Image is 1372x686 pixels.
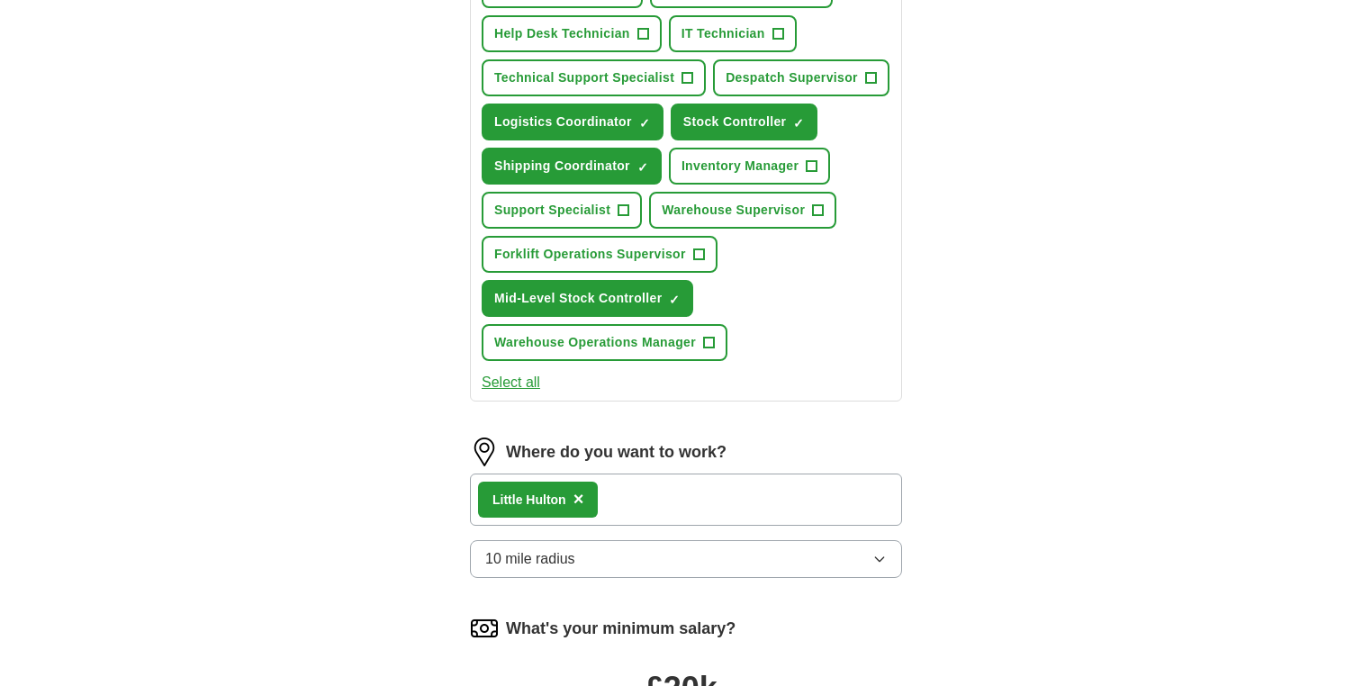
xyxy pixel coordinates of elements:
button: Technical Support Specialist [482,59,706,96]
button: Stock Controller✓ [671,104,818,140]
img: salary.png [470,614,499,643]
span: IT Technician [681,24,765,43]
span: × [573,489,584,509]
span: Mid-Level Stock Controller [494,289,662,308]
span: Forklift Operations Supervisor [494,245,686,264]
button: Warehouse Supervisor [649,192,836,229]
img: location.png [470,438,499,466]
button: Logistics Coordinator✓ [482,104,663,140]
span: Logistics Coordinator [494,113,632,131]
button: Inventory Manager [669,148,830,185]
button: Warehouse Operations Manager [482,324,727,361]
span: Warehouse Operations Manager [494,333,696,352]
button: Support Specialist [482,192,642,229]
span: 10 mile radius [485,548,575,570]
div: Little Hulton [492,491,566,510]
span: Stock Controller [683,113,787,131]
span: Despatch Supervisor [726,68,858,87]
span: ✓ [669,293,680,307]
span: Technical Support Specialist [494,68,674,87]
button: Select all [482,372,540,393]
button: Mid-Level Stock Controller✓ [482,280,693,317]
button: Forklift Operations Supervisor [482,236,718,273]
button: 10 mile radius [470,540,902,578]
button: IT Technician [669,15,797,52]
span: Inventory Manager [681,157,799,176]
button: Shipping Coordinator✓ [482,148,662,185]
span: Warehouse Supervisor [662,201,805,220]
span: ✓ [637,160,648,175]
span: Support Specialist [494,201,610,220]
button: Help Desk Technician [482,15,662,52]
label: What's your minimum salary? [506,617,736,641]
span: Help Desk Technician [494,24,630,43]
button: × [573,486,584,513]
button: Despatch Supervisor [713,59,889,96]
span: Shipping Coordinator [494,157,630,176]
span: ✓ [793,116,804,131]
label: Where do you want to work? [506,440,727,465]
span: ✓ [639,116,650,131]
